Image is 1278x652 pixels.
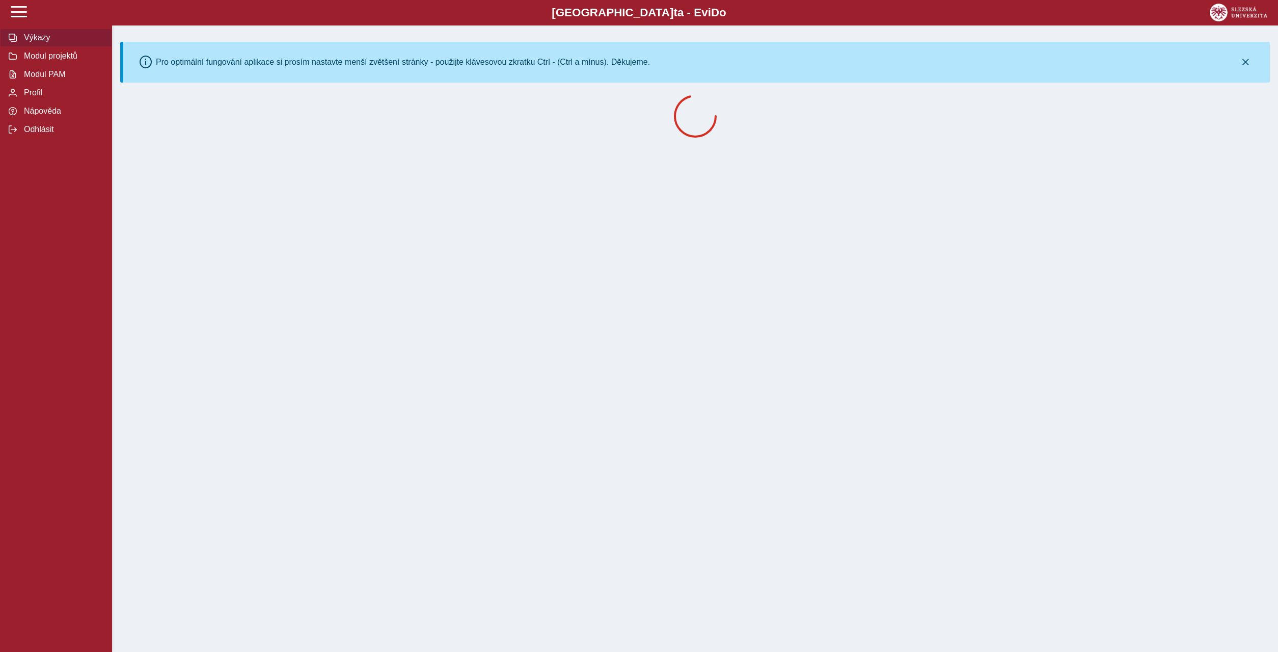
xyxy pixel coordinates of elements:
[1210,4,1267,21] img: logo_web_su.png
[21,88,103,97] span: Profil
[21,33,103,42] span: Výkazy
[711,6,719,19] span: D
[21,107,103,116] span: Nápověda
[719,6,726,19] span: o
[156,58,650,67] div: Pro optimální fungování aplikace si prosím nastavte menší zvětšení stránky - použijte klávesovou ...
[21,125,103,134] span: Odhlásit
[21,51,103,61] span: Modul projektů
[673,6,677,19] span: t
[31,6,1247,19] b: [GEOGRAPHIC_DATA] a - Evi
[21,70,103,79] span: Modul PAM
